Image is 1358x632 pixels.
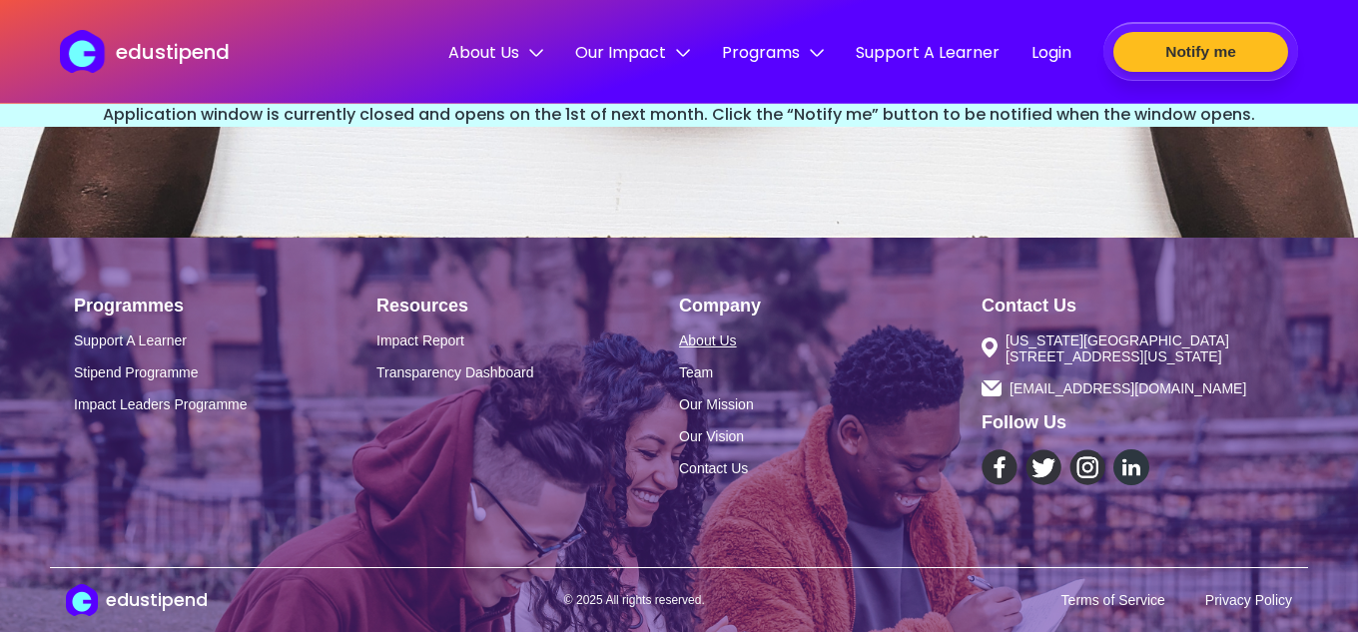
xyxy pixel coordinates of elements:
a: Transparency Dashboard [376,364,679,380]
h1: edustipend [106,587,208,613]
a: Our Vision [679,428,982,444]
span: About Us [448,40,543,65]
a: Support A Learner [856,40,1000,68]
span: Programs [722,40,824,65]
span: Support A Learner [856,40,1000,65]
span: Our Impact [575,40,690,65]
img: edustipend logo [60,30,114,73]
p: edustipend [116,37,230,67]
img: down [810,46,824,60]
h1: Company [679,296,982,316]
span: [EMAIL_ADDRESS][DOMAIN_NAME] [1010,380,1246,396]
a: Login [1031,40,1071,68]
a: Contact Us [679,460,982,476]
img: contact@edustipend.com [982,380,1002,396]
p: © 2025 All rights reserved. [564,593,705,607]
a: Terms of Service [1061,592,1165,608]
a: Support A Learner [74,332,376,348]
a: Our Mission [679,396,982,412]
h1: Contact Us [982,296,1284,316]
img: down [529,46,543,60]
span: Login [1031,40,1071,65]
img: Wisconsin Ave, Suite 700 Chevy Chase, Maryland 20815 [982,337,998,358]
a: [US_STATE][GEOGRAPHIC_DATA][STREET_ADDRESS][US_STATE] [982,332,1284,364]
span: [US_STATE][GEOGRAPHIC_DATA][STREET_ADDRESS][US_STATE] [1006,332,1284,364]
a: Privacy Policy [1205,592,1292,608]
a: [EMAIL_ADDRESS][DOMAIN_NAME] [982,380,1284,396]
a: Team [679,364,982,380]
h1: Programmes [74,296,376,316]
img: edustipend [66,584,98,616]
button: Notify me [1113,32,1288,72]
h1: Resources [376,296,679,316]
a: Stipend Programme [74,364,376,380]
h1: Follow Us [982,412,1284,433]
a: edustipendedustipend [66,584,208,616]
a: edustipend logoedustipend [60,30,229,73]
a: About Us [679,332,982,348]
img: down [676,46,690,60]
a: Impact Report [376,332,679,348]
a: Impact Leaders Programme [74,396,376,412]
